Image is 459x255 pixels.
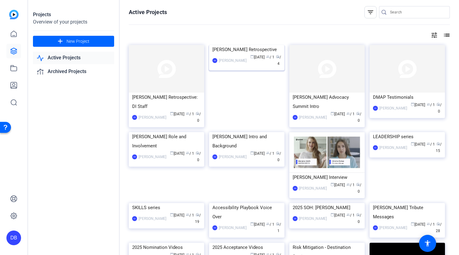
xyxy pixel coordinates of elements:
mat-icon: accessibility [424,240,431,247]
div: [PERSON_NAME] [299,114,327,120]
mat-icon: list [443,31,450,39]
span: / 0 [276,151,281,162]
span: group [186,151,190,155]
div: DB [132,115,137,120]
div: [PERSON_NAME] [219,57,247,64]
div: DB [293,115,298,120]
span: radio [356,183,360,186]
span: / 1 [276,222,281,233]
span: / 0 [196,151,201,162]
div: Projects [33,11,114,18]
span: / 1 [186,213,194,217]
span: / 1 [427,103,435,107]
div: [PERSON_NAME] Advocacy Summit Intro [293,93,361,111]
span: / 1 [346,112,355,116]
span: [DATE] [250,151,265,156]
div: ES [132,216,137,221]
span: group [266,222,270,226]
span: radio [356,213,360,216]
span: radio [276,55,280,58]
div: DB [6,231,21,245]
mat-icon: filter_list [367,9,374,16]
span: / 0 [356,183,361,194]
span: [DATE] [170,112,184,116]
div: Accessibility Playbook Voice Over [212,203,281,221]
span: / 1 [427,142,435,146]
div: [PERSON_NAME] Role and Involvement [132,132,201,150]
span: calendar_today [411,222,414,226]
span: calendar_today [170,213,174,216]
span: radio [196,213,199,216]
span: group [427,102,430,106]
a: Active Projects [33,52,114,64]
span: [DATE] [170,213,184,217]
div: [PERSON_NAME] [299,216,327,222]
div: [PERSON_NAME] [219,225,247,231]
div: AW [293,186,298,191]
span: / 15 [436,142,442,153]
span: / 1 [266,151,274,156]
span: / 4 [276,55,281,66]
span: [DATE] [170,151,184,156]
div: 2025 Nomination Videos [132,243,201,252]
div: 2025 SOH: [PERSON_NAME] [293,203,361,212]
span: calendar_today [170,112,174,115]
div: ES [373,145,378,150]
div: [PERSON_NAME] [139,154,166,160]
div: [PERSON_NAME] [379,105,407,111]
span: radio [196,151,199,155]
h1: Active Projects [129,9,167,16]
div: [PERSON_NAME] [379,225,407,231]
span: [DATE] [331,183,345,187]
span: radio [436,102,440,106]
span: / 0 [356,112,361,123]
div: [PERSON_NAME] [299,185,327,191]
span: / 28 [436,222,442,233]
span: radio [196,112,199,115]
span: / 1 [186,151,194,156]
div: AW [212,154,217,159]
img: blue-gradient.svg [9,10,19,19]
span: group [346,213,350,216]
span: group [186,213,190,216]
div: [PERSON_NAME] Tribute Messages [373,203,442,221]
span: calendar_today [331,183,334,186]
span: [DATE] [411,142,425,146]
span: [DATE] [331,213,345,217]
a: Archived Projects [33,65,114,78]
span: group [346,183,350,186]
span: group [266,55,270,58]
div: LEADERSHIP series [373,132,442,141]
span: [DATE] [250,55,265,59]
span: group [266,151,270,155]
span: / 1 [266,55,274,59]
div: DB [373,225,378,230]
span: group [186,112,190,115]
span: / 1 [346,183,355,187]
span: radio [276,151,280,155]
span: / 0 [356,213,361,224]
mat-icon: tune [431,31,438,39]
div: 2025 Acceptance Videos [212,243,281,252]
input: Search [390,9,445,16]
span: [DATE] [411,222,425,227]
span: radio [276,222,280,226]
span: calendar_today [170,151,174,155]
div: [PERSON_NAME] Interview [293,173,361,182]
span: calendar_today [250,55,254,58]
div: [PERSON_NAME] [379,145,407,151]
div: AW [132,154,137,159]
span: calendar_today [411,102,414,106]
span: radio [356,112,360,115]
span: calendar_today [250,222,254,226]
span: calendar_today [250,151,254,155]
span: / 1 [266,222,274,227]
span: group [427,222,430,226]
div: SKILLS series [132,203,201,212]
span: / 1 [186,112,194,116]
span: / 0 [196,112,201,123]
div: Overview of your projects [33,18,114,26]
span: group [346,112,350,115]
span: New Project [67,38,89,45]
button: New Project [33,36,114,47]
